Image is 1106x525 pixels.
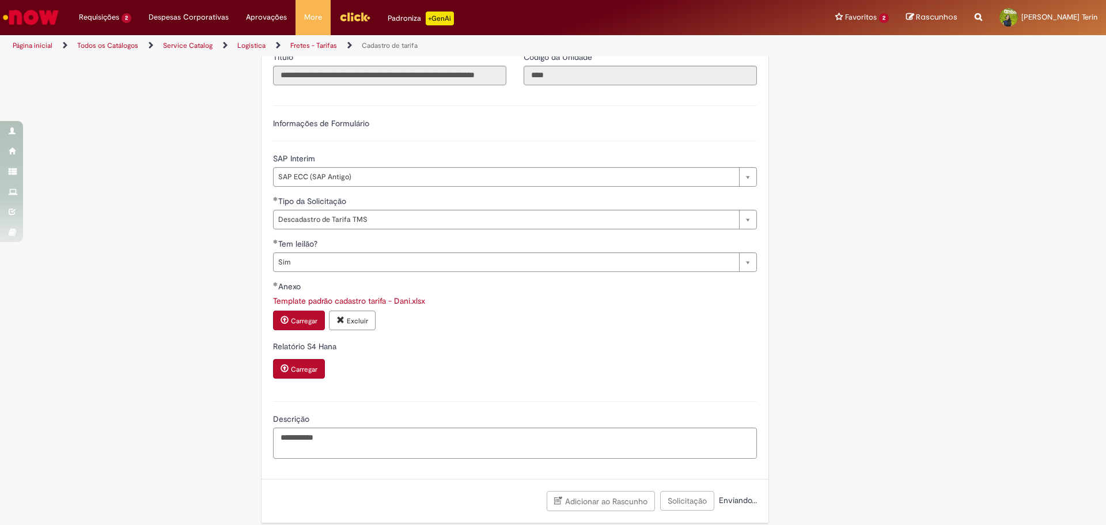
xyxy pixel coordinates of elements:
[278,281,303,292] span: Anexo
[388,12,454,25] div: Padroniza
[122,13,131,23] span: 2
[273,153,317,164] span: SAP Interim
[1,6,60,29] img: ServiceNow
[273,52,296,62] span: Somente leitura - Título
[237,41,266,50] a: Logistica
[278,168,733,186] span: SAP ECC (SAP Antigo)
[916,12,957,22] span: Rascunhos
[273,197,278,201] span: Obrigatório Preenchido
[278,210,733,229] span: Descadastro de Tarifa TMS
[1021,12,1097,22] span: [PERSON_NAME] Terin
[291,316,317,326] small: Carregar
[273,296,425,306] a: Download de Template padrão cadastro tarifa - Dani.xlsx
[273,66,506,85] input: Título
[347,316,368,326] small: Excluir
[273,51,296,63] label: Somente leitura - Título
[291,365,317,374] small: Carregar
[906,12,957,23] a: Rascunhos
[273,359,325,379] button: Carregar anexo de Relatório S4 Hana
[273,414,312,424] span: Descrição
[246,12,287,23] span: Aprovações
[329,311,376,330] button: Excluir anexo Template padrão cadastro tarifa - Dani.xlsx
[339,8,370,25] img: click_logo_yellow_360x200.png
[717,495,757,505] span: Enviando...
[278,196,349,206] span: Tipo da Solicitação
[9,35,729,56] ul: Trilhas de página
[273,311,325,330] button: Carregar anexo de Anexo Required
[273,118,369,129] label: Informações de Formulário
[273,341,339,352] span: Relatório S4 Hana
[149,12,229,23] span: Despesas Corporativas
[273,239,278,244] span: Obrigatório Preenchido
[290,41,337,50] a: Fretes - Tarifas
[426,12,454,25] p: +GenAi
[524,66,757,85] input: Código da Unidade
[845,12,877,23] span: Favoritos
[13,41,52,50] a: Página inicial
[273,428,757,459] textarea: Descrição
[278,239,320,249] span: Tem leilão?
[362,41,418,50] a: Cadastro de tarifa
[524,51,594,63] label: Somente leitura - Código da Unidade
[77,41,138,50] a: Todos os Catálogos
[273,282,278,286] span: Obrigatório Preenchido
[879,13,889,23] span: 2
[304,12,322,23] span: More
[79,12,119,23] span: Requisições
[278,253,733,271] span: Sim
[163,41,213,50] a: Service Catalog
[524,52,594,62] span: Somente leitura - Código da Unidade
